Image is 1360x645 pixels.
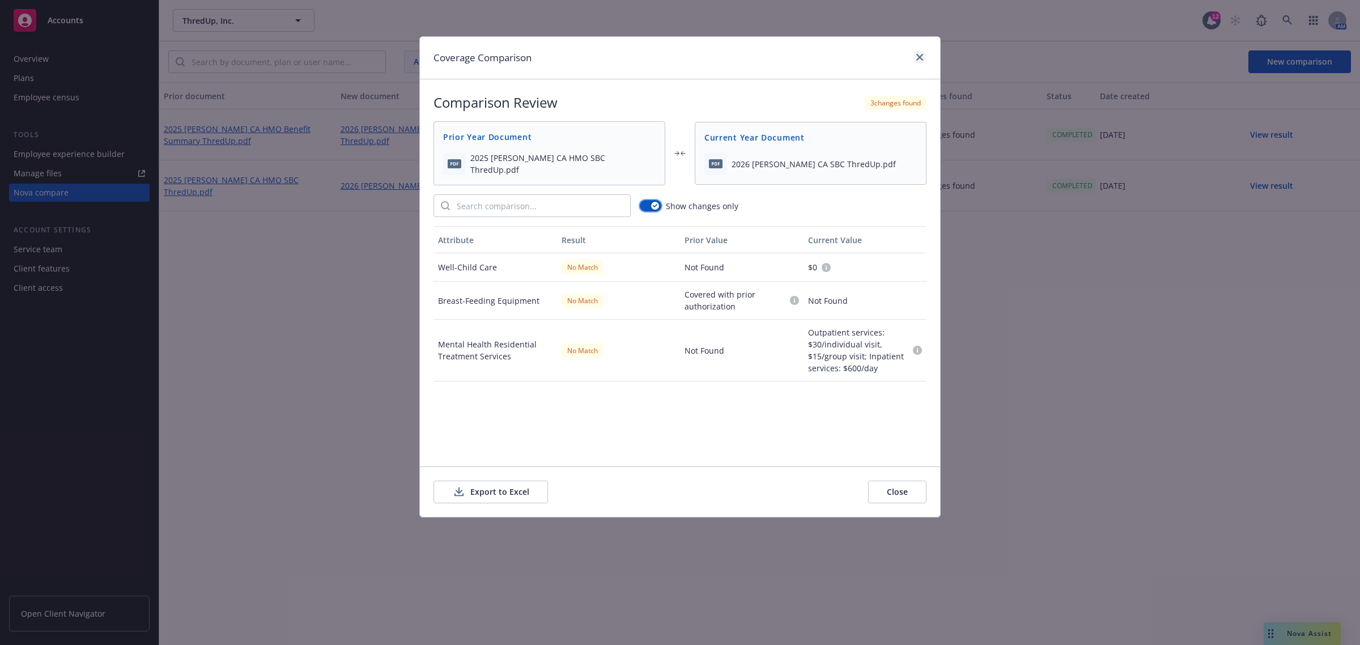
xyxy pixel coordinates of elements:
[562,260,603,274] div: No Match
[685,261,724,273] span: Not Found
[865,96,926,110] div: 3 changes found
[433,481,548,503] button: Export to Excel
[562,294,603,308] div: No Match
[680,226,804,253] button: Prior Value
[685,345,724,357] span: Not Found
[808,326,909,374] span: Outpatient services: $30/individual visit, $15/group visit; Inpatient services: $600/day
[732,158,896,170] span: 2026 [PERSON_NAME] CA SBC ThredUp.pdf
[685,288,785,312] span: Covered with prior authorization
[808,234,923,246] div: Current Value
[868,481,926,503] button: Close
[438,234,552,246] div: Attribute
[685,234,799,246] div: Prior Value
[433,320,557,381] div: Mental Health Residential Treatment Services
[443,131,656,143] span: Prior Year Document
[433,253,557,282] div: Well-Child Care
[433,93,558,112] h2: Comparison Review
[441,201,450,210] svg: Search
[470,152,656,176] span: 2025 [PERSON_NAME] CA HMO SBC ThredUp.pdf
[433,50,532,65] h1: Coverage Comparison
[433,282,557,320] div: Breast-Feeding Equipment
[562,234,676,246] div: Result
[450,195,630,217] input: Search comparison...
[562,343,603,358] div: No Match
[808,295,848,307] span: Not Found
[704,131,917,143] span: Current Year Document
[557,226,681,253] button: Result
[433,226,557,253] button: Attribute
[808,261,817,273] span: $0
[804,226,927,253] button: Current Value
[666,200,738,212] span: Show changes only
[913,50,926,64] a: close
